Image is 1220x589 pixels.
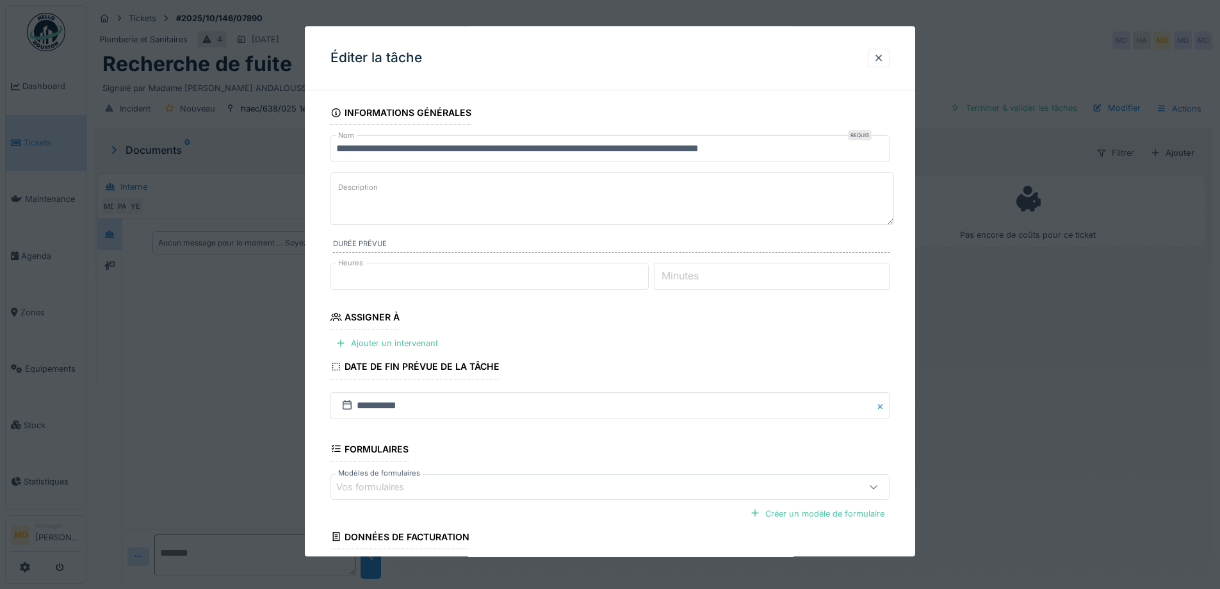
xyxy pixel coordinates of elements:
[330,308,400,329] div: Assigner à
[336,258,366,269] label: Heures
[745,505,890,522] div: Créer un modèle de formulaire
[336,480,422,494] div: Vos formulaires
[336,130,357,141] label: Nom
[333,239,890,253] label: Durée prévue
[875,392,890,419] button: Close
[330,335,443,353] div: Ajouter un intervenant
[336,468,423,479] label: Modèles de formulaires
[330,527,469,549] div: Données de facturation
[330,358,500,379] div: Date de fin prévue de la tâche
[336,180,380,196] label: Description
[659,269,701,284] label: Minutes
[848,130,872,140] div: Requis
[330,50,422,66] h3: Éditer la tâche
[330,440,409,461] div: Formulaires
[330,103,471,125] div: Informations générales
